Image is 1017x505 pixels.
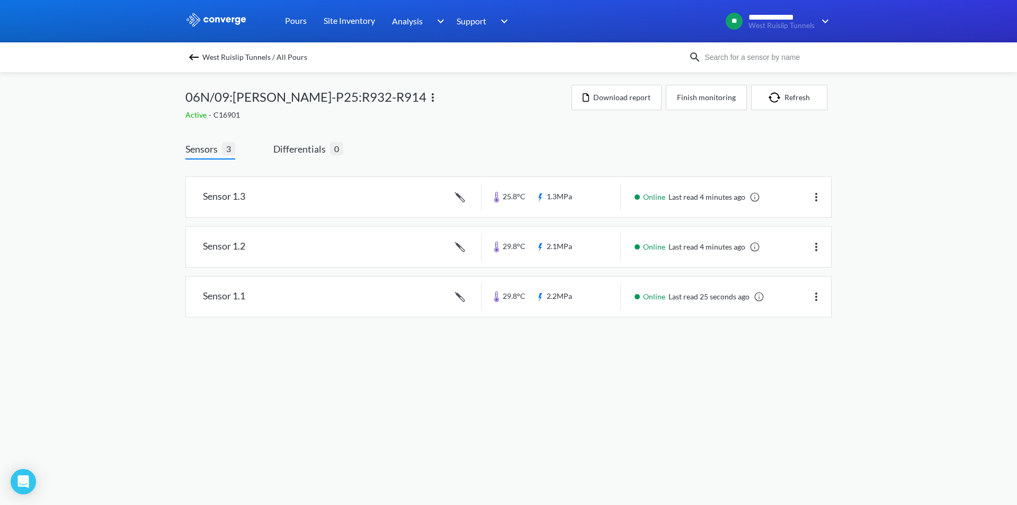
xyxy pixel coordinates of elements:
[751,85,827,110] button: Refresh
[494,15,511,28] img: downArrow.svg
[748,22,815,30] span: West Ruislip Tunnels
[330,142,343,155] span: 0
[810,290,823,303] img: more.svg
[209,110,213,119] span: -
[572,85,662,110] button: Download report
[273,141,330,156] span: Differentials
[810,191,823,203] img: more.svg
[689,51,701,64] img: icon-search.svg
[222,142,235,155] span: 3
[815,15,832,28] img: downArrow.svg
[185,109,572,121] div: C16901
[666,85,747,110] button: Finish monitoring
[701,51,829,63] input: Search for a sensor by name
[769,92,784,103] img: icon-refresh.svg
[185,110,209,119] span: Active
[810,241,823,253] img: more.svg
[392,14,423,28] span: Analysis
[185,141,222,156] span: Sensors
[202,50,307,65] span: West Ruislip Tunnels / All Pours
[430,15,447,28] img: downArrow.svg
[185,87,426,107] span: 06N/09:[PERSON_NAME]-P25:R932-R914
[583,93,589,102] img: icon-file.svg
[188,51,200,64] img: backspace.svg
[426,91,439,104] img: more.svg
[185,13,247,26] img: logo_ewhite.svg
[457,14,486,28] span: Support
[11,469,36,494] div: Open Intercom Messenger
